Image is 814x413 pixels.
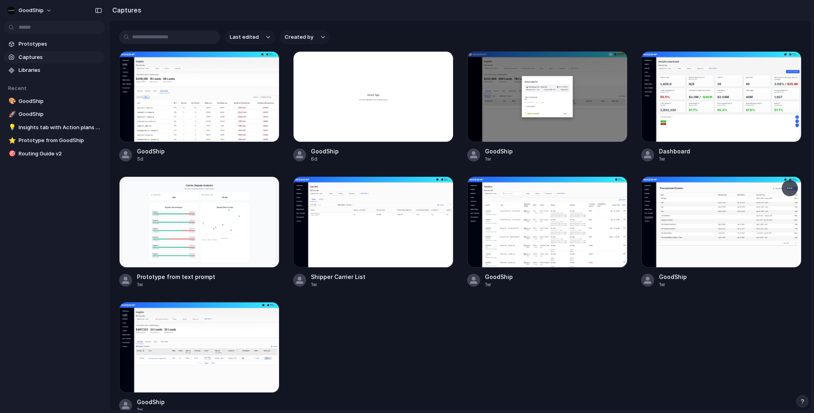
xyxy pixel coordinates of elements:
div: 🎯 [8,149,14,158]
div: GoodShip [485,147,513,155]
div: 🚀 [8,110,14,119]
a: 🎯Routing Guide v2 [4,148,105,160]
div: 6d [311,155,339,163]
div: Dashboard [659,147,690,155]
a: ⭐Prototype from GoodShip [4,134,105,147]
span: Captures [19,53,102,61]
span: Last edited [230,33,259,41]
div: 💡 [8,123,14,132]
span: Prototypes [19,40,102,48]
div: Prototype from text prompt [137,273,215,281]
span: Recent [8,85,27,91]
div: GoodShip [485,273,513,281]
a: 🚀GoodShip [4,108,105,120]
a: Libraries [4,64,105,76]
a: Prototypes [4,38,105,50]
span: GoodShip [19,110,102,118]
button: Created by [280,30,330,44]
button: 🚀 [7,110,15,118]
button: GoodShip [4,4,56,17]
div: 🎨 [8,96,14,106]
div: GoodShip [311,147,339,155]
div: 1w [137,281,215,288]
div: 5d [137,155,165,163]
span: Routing Guide v2 [19,150,102,158]
button: ⭐ [7,136,15,145]
div: Shipper Carrier List [311,273,365,281]
span: Prototype from GoodShip [19,136,102,145]
span: Created by [285,33,313,41]
div: GoodShip [137,398,165,406]
a: 🎨GoodShip [4,95,105,107]
div: 1w [311,281,365,288]
div: 1w [485,155,513,163]
h2: Captures [109,5,141,15]
a: 💡Insights tab with Action plans and snooze [4,122,105,134]
span: GoodShip [19,6,44,15]
button: Last edited [225,30,275,44]
div: 1w [659,281,687,288]
div: ⭐ [8,136,14,145]
button: 💡 [7,124,15,132]
button: 🎨 [7,97,15,105]
button: 🎯 [7,150,15,158]
a: Captures [4,51,105,63]
div: GoodShip [659,273,687,281]
span: GoodShip [19,97,102,105]
span: Insights tab with Action plans and snooze [19,124,102,132]
div: 1w [659,155,690,163]
span: Libraries [19,66,102,74]
div: GoodShip [137,147,165,155]
div: 1w [485,281,513,288]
